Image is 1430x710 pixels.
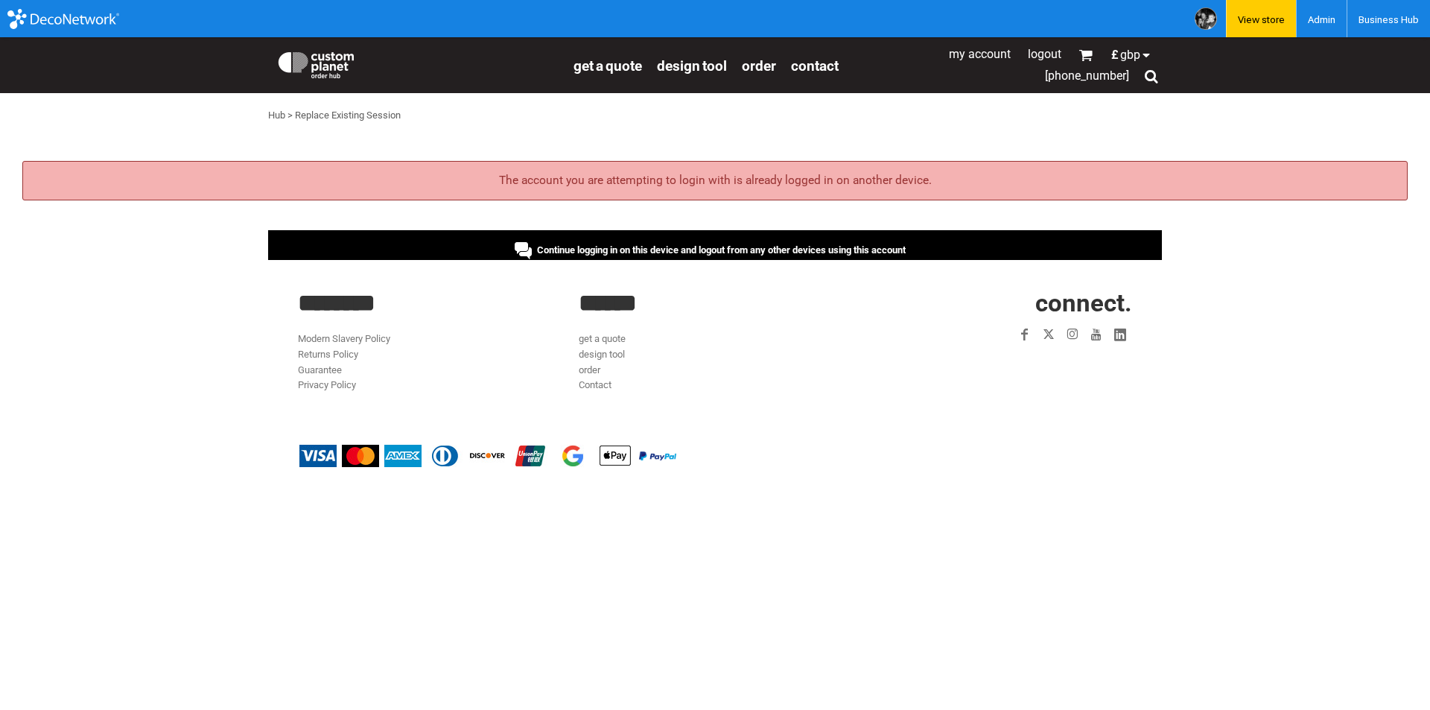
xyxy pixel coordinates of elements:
div: > [287,108,293,124]
span: £ [1111,49,1120,61]
a: Contact [579,379,611,390]
span: GBP [1120,49,1140,61]
a: Guarantee [298,364,342,375]
div: The account you are attempting to login with is already logged in on another device. [22,161,1408,200]
iframe: Customer reviews powered by Trustpilot [927,355,1132,373]
a: get a quote [579,333,626,344]
span: Continue logging in on this device and logout from any other devices using this account [537,244,906,256]
a: Privacy Policy [298,379,356,390]
img: PayPal [639,451,676,460]
a: get a quote [573,57,642,74]
img: Apple Pay [597,445,634,467]
a: Custom Planet [268,41,566,86]
img: Google Pay [554,445,591,467]
img: Mastercard [342,445,379,467]
a: Logout [1028,47,1061,61]
div: Replace Existing Session [295,108,401,124]
a: My Account [949,47,1011,61]
span: [PHONE_NUMBER] [1045,69,1129,83]
a: Contact [791,57,839,74]
img: American Express [384,445,422,467]
img: Discover [469,445,506,467]
a: Hub [268,110,285,121]
img: Diners Club [427,445,464,467]
a: Modern Slavery Policy [298,333,390,344]
img: Custom Planet [276,48,357,78]
a: order [742,57,776,74]
h2: CONNECT. [860,291,1132,315]
a: order [579,364,600,375]
a: design tool [657,57,727,74]
a: Returns Policy [298,349,358,360]
a: design tool [579,349,625,360]
img: China UnionPay [512,445,549,467]
img: Visa [299,445,337,467]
